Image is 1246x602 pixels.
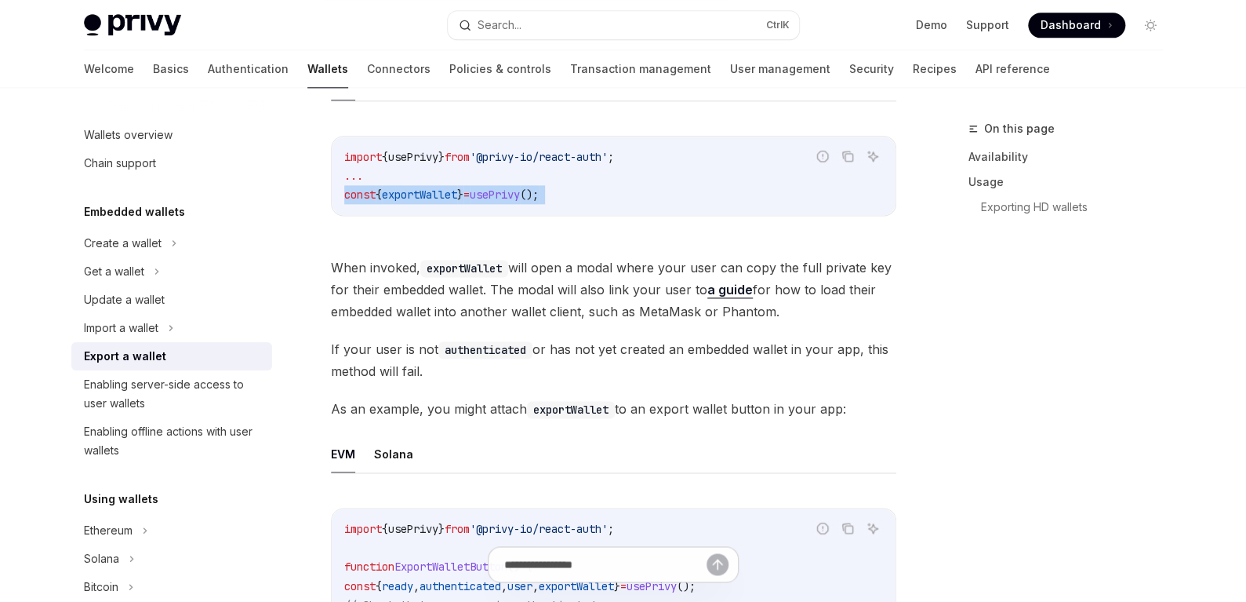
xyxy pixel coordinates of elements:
a: Authentication [208,50,289,88]
a: Support [966,17,1009,33]
img: light logo [84,14,181,36]
a: Chain support [71,149,272,177]
a: Wallets overview [71,121,272,149]
button: Ask AI [863,146,883,166]
button: Copy the contents from the code block [837,518,858,538]
a: Enabling server-side access to user wallets [71,370,272,418]
span: { [376,188,382,202]
button: Solana [374,436,413,472]
code: exportWallet [420,260,508,277]
span: } [438,522,445,536]
span: '@privy-io/react-auth' [470,522,608,536]
span: (); [520,188,539,202]
a: Basics [153,50,189,88]
button: EVM [331,436,355,472]
span: usePrivy [470,188,520,202]
div: Chain support [84,154,156,173]
button: Send message [707,554,728,576]
button: Ask AI [863,518,883,538]
a: API reference [975,50,1050,88]
div: Create a wallet [84,234,162,253]
span: = [463,188,470,202]
span: import [344,522,382,536]
button: Toggle dark mode [1138,13,1163,38]
a: Demo [916,17,947,33]
span: On this page [984,119,1055,138]
button: Report incorrect code [812,146,833,166]
span: '@privy-io/react-auth' [470,150,608,164]
a: a guide [707,282,753,298]
a: Connectors [367,50,430,88]
button: Copy the contents from the code block [837,146,858,166]
span: { [382,150,388,164]
span: Ctrl K [766,19,790,31]
a: Export a wallet [71,342,272,370]
div: Export a wallet [84,347,166,366]
div: Import a wallet [84,319,158,337]
a: Transaction management [570,50,711,88]
a: Availability [968,144,1175,170]
div: Bitcoin [84,578,118,597]
span: exportWallet [382,188,457,202]
span: ; [608,522,614,536]
span: usePrivy [388,150,438,164]
h5: Embedded wallets [84,202,185,221]
a: Wallets [307,50,348,88]
a: Recipes [913,50,957,88]
a: Welcome [84,50,134,88]
span: import [344,150,382,164]
span: usePrivy [388,522,438,536]
div: Wallets overview [84,126,173,144]
div: Search... [478,16,521,35]
a: Policies & controls [449,50,551,88]
span: { [382,522,388,536]
span: from [445,522,470,536]
a: Update a wallet [71,286,272,314]
div: Solana [84,549,119,568]
span: from [445,150,470,164]
a: Usage [968,170,1175,195]
button: Report incorrect code [812,518,833,538]
div: Enabling offline actions with user wallets [84,422,263,460]
span: } [457,188,463,202]
a: User management [730,50,830,88]
span: const [344,188,376,202]
span: When invoked, will open a modal where your user can copy the full private key for their embedded ... [331,257,896,323]
div: Get a wallet [84,262,144,281]
span: ; [608,150,614,164]
div: Ethereum [84,521,133,540]
div: Enabling server-side access to user wallets [84,375,263,413]
a: Security [849,50,894,88]
a: Enabling offline actions with user wallets [71,418,272,465]
a: Dashboard [1028,13,1125,38]
a: Exporting HD wallets [981,195,1175,220]
span: ... [344,169,363,183]
span: Dashboard [1041,17,1101,33]
code: authenticated [438,341,532,359]
h5: Using wallets [84,490,158,509]
code: exportWallet [527,401,615,418]
span: As an example, you might attach to an export wallet button in your app: [331,398,896,420]
span: If your user is not or has not yet created an embedded wallet in your app, this method will fail. [331,338,896,382]
span: } [438,150,445,164]
div: Update a wallet [84,290,165,309]
button: Search...CtrlK [448,11,799,39]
